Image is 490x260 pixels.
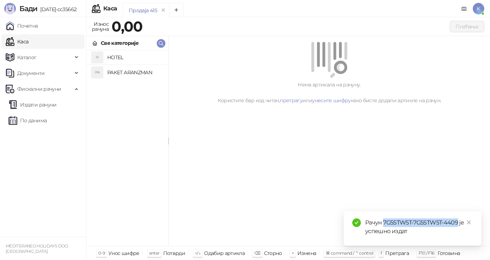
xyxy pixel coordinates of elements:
[4,3,16,14] img: Logo
[297,249,316,258] div: Измена
[86,50,168,246] div: grid
[473,3,484,14] span: K
[352,218,361,227] span: check-circle
[101,39,138,47] div: Све категорије
[292,250,294,256] span: +
[450,21,484,32] button: Плаћање
[9,98,57,112] a: Издати рачуни
[195,250,201,256] span: ↑/↓
[438,249,460,258] div: Готовина
[280,97,302,104] a: претрагу
[163,249,185,258] div: Потврди
[19,4,37,13] span: Бади
[37,6,76,13] span: [DATE]-cc35662
[112,18,142,35] strong: 0,00
[264,249,282,258] div: Сторно
[312,97,351,104] a: унесите шифру
[17,82,61,96] span: Фискални рачуни
[17,66,44,80] span: Документи
[177,81,481,104] div: Нема артикала на рачуну. Користите бар код читач, или како бисте додали артикле на рачун.
[419,250,434,256] span: F10 / F16
[254,250,260,256] span: ⌫
[17,50,37,65] span: Каталог
[107,52,162,63] h4: HOTEL
[107,67,162,78] h4: PAKET ARANZMAN
[326,250,373,256] span: ⌘ command / ⌃ control
[91,67,103,78] div: PA
[98,250,105,256] span: 0-9
[9,113,47,128] a: По данима
[91,52,103,63] div: H
[6,244,68,254] small: MEDITERANEO HOLIDAYS DOO [GEOGRAPHIC_DATA]
[159,7,168,13] button: remove
[465,218,473,226] a: Close
[108,249,140,258] div: Унос шифре
[169,3,184,17] button: Add tab
[90,19,110,34] div: Износ рачуна
[385,249,409,258] div: Претрага
[103,6,117,11] div: Каса
[129,6,157,14] div: Продаја 415
[204,249,245,258] div: Одабир артикла
[6,19,38,33] a: Почетна
[6,34,28,49] a: Каса
[458,3,470,14] a: Документација
[149,250,160,256] span: enter
[466,220,471,225] span: close
[381,250,382,256] span: f
[365,218,473,236] div: Рачун 7G5STW5T-7G5STW5T-4409 је успешно издат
